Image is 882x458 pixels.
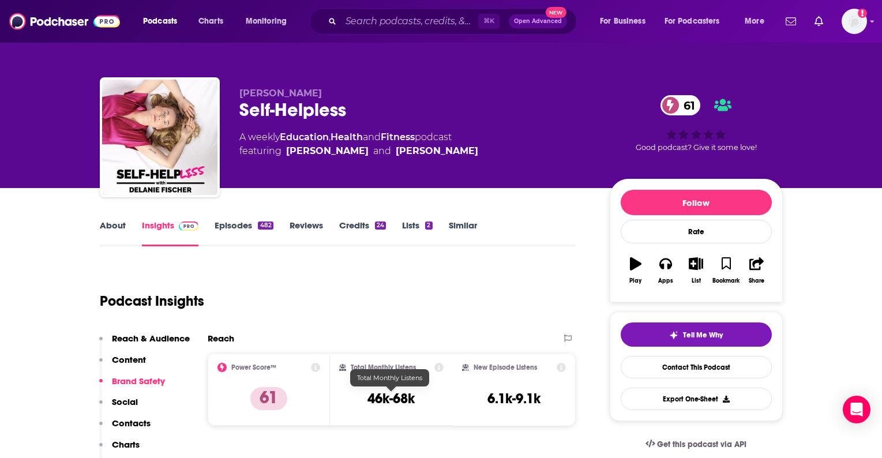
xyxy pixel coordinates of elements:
a: Episodes482 [215,220,273,246]
span: Open Advanced [514,18,562,24]
span: Charts [198,13,223,29]
a: Show notifications dropdown [810,12,828,31]
p: Reach & Audience [112,333,190,344]
span: Get this podcast via API [657,440,746,449]
button: open menu [135,12,192,31]
div: Open Intercom Messenger [843,396,870,423]
img: tell me why sparkle [669,331,678,340]
h2: Reach [208,333,234,344]
a: Credits24 [339,220,386,246]
div: Apps [658,277,673,284]
button: Brand Safety [99,376,165,397]
span: For Podcasters [665,13,720,29]
img: User Profile [842,9,867,34]
button: Bookmark [711,250,741,291]
img: Podchaser - Follow, Share and Rate Podcasts [9,10,120,32]
span: Tell Me Why [683,331,723,340]
div: Search podcasts, credits, & more... [320,8,588,35]
a: Similar [449,220,477,246]
p: Brand Safety [112,376,165,386]
button: tell me why sparkleTell Me Why [621,322,772,347]
a: Contact This Podcast [621,356,772,378]
button: Reach & Audience [99,333,190,354]
img: Self-Helpless [102,80,217,195]
button: Social [99,396,138,418]
button: Follow [621,190,772,215]
span: featuring [239,144,478,158]
svg: Add a profile image [858,9,867,18]
p: Content [112,354,146,365]
div: Share [749,277,764,284]
a: Health [331,132,363,142]
button: Contacts [99,418,151,439]
button: Content [99,354,146,376]
span: Podcasts [143,13,177,29]
button: Apps [651,250,681,291]
p: Social [112,396,138,407]
button: open menu [737,12,779,31]
p: Contacts [112,418,151,429]
span: 61 [672,95,701,115]
a: Charts [191,12,230,31]
h3: 6.1k-9.1k [487,390,541,407]
a: 61 [660,95,701,115]
button: open menu [657,12,737,31]
h1: Podcast Insights [100,292,204,310]
div: 2 [425,222,432,230]
span: Logged in as pstanton [842,9,867,34]
button: Open AdvancedNew [509,14,567,28]
button: open menu [592,12,660,31]
span: For Business [600,13,645,29]
div: Bookmark [712,277,740,284]
p: Charts [112,439,140,450]
h2: New Episode Listens [474,363,537,371]
button: Play [621,250,651,291]
div: 482 [258,222,273,230]
div: List [692,277,701,284]
div: 24 [375,222,386,230]
div: Play [629,277,641,284]
a: Delanie Fischer [396,144,478,158]
span: ⌘ K [478,14,500,29]
a: Show notifications dropdown [781,12,801,31]
a: Lists2 [402,220,432,246]
a: Education [280,132,329,142]
a: Fitness [381,132,415,142]
a: Kelsey Cook [286,144,369,158]
button: Share [741,250,771,291]
a: Reviews [290,220,323,246]
a: InsightsPodchaser Pro [142,220,199,246]
button: Export One-Sheet [621,388,772,410]
span: Monitoring [246,13,287,29]
h2: Power Score™ [231,363,276,371]
span: More [745,13,764,29]
div: 61Good podcast? Give it some love! [610,88,783,159]
span: [PERSON_NAME] [239,88,322,99]
p: 61 [250,387,287,410]
div: A weekly podcast [239,130,478,158]
a: About [100,220,126,246]
img: Podchaser Pro [179,222,199,231]
span: and [363,132,381,142]
span: and [373,144,391,158]
span: Total Monthly Listens [357,374,422,382]
button: Show profile menu [842,9,867,34]
button: List [681,250,711,291]
span: Good podcast? Give it some love! [636,143,757,152]
button: open menu [238,12,302,31]
span: New [546,7,566,18]
h2: Total Monthly Listens [351,363,416,371]
input: Search podcasts, credits, & more... [341,12,478,31]
div: Rate [621,220,772,243]
span: , [329,132,331,142]
h3: 46k-68k [367,390,415,407]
